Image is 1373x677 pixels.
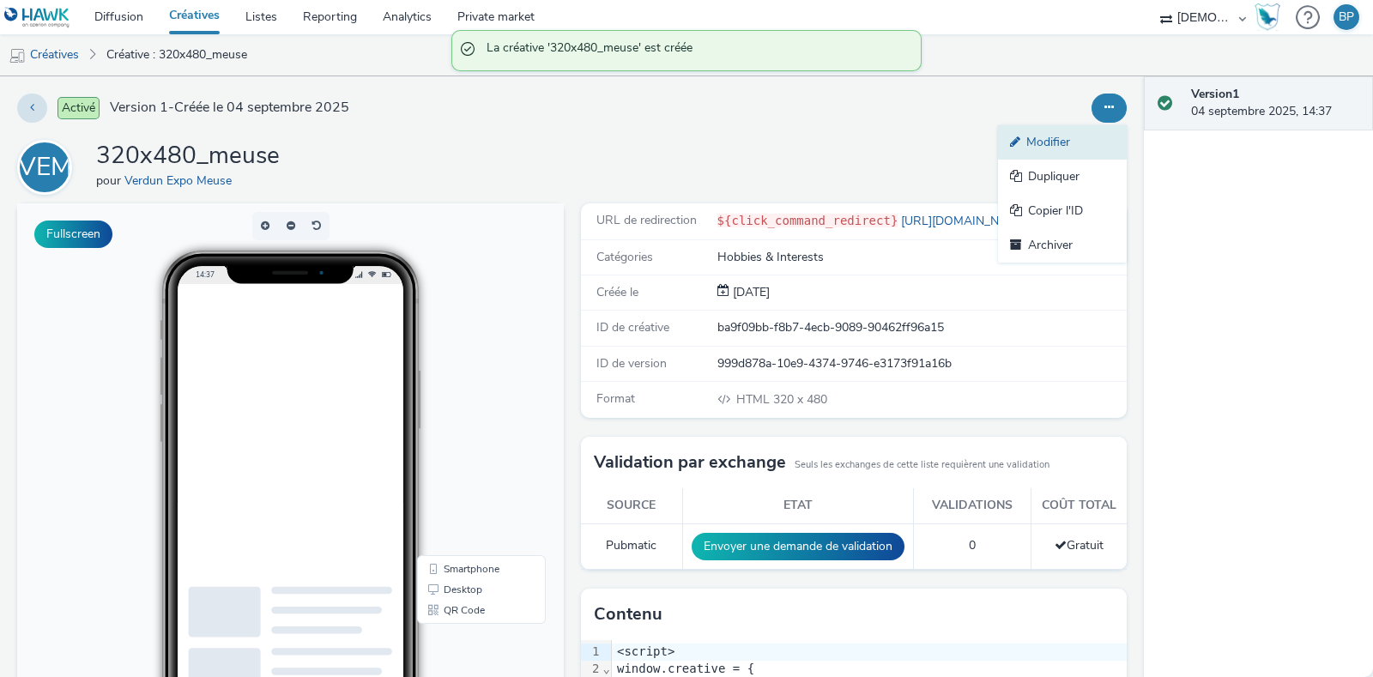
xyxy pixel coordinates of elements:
[596,390,635,407] span: Format
[898,213,1035,229] a: [URL][DOMAIN_NAME]
[18,143,72,191] div: VEM
[596,319,669,335] span: ID de créative
[581,488,683,523] th: Source
[998,125,1127,160] a: Modifier
[596,284,638,300] span: Créée le
[1255,3,1280,31] img: Hawk Academy
[57,97,100,119] span: Activé
[692,533,904,560] button: Envoyer une demande de validation
[178,66,197,76] span: 14:37
[914,488,1031,523] th: Validations
[9,47,26,64] img: mobile
[1055,537,1104,553] span: Gratuit
[717,249,1126,266] div: Hobbies & Interests
[729,284,770,300] span: [DATE]
[17,159,79,175] a: VEM
[581,644,602,661] div: 1
[487,39,904,62] span: La créative '320x480_meuse' est créée
[426,360,482,371] span: Smartphone
[403,396,525,417] li: QR Code
[1191,86,1359,121] div: 04 septembre 2025, 14:37
[1191,86,1239,102] strong: Version 1
[736,391,773,408] span: HTML
[596,212,697,228] span: URL de redirection
[596,249,653,265] span: Catégories
[98,34,256,76] a: Créative : 320x480_meuse
[735,391,827,408] span: 320 x 480
[4,7,70,28] img: undefined Logo
[594,601,662,627] h3: Contenu
[403,376,525,396] li: Desktop
[124,172,239,189] a: Verdun Expo Meuse
[34,221,112,248] button: Fullscreen
[1339,4,1354,30] div: BP
[602,662,611,675] span: Fold line
[96,172,124,189] span: pour
[403,355,525,376] li: Smartphone
[594,450,786,475] h3: Validation par exchange
[717,214,898,227] code: ${click_command_redirect}
[998,160,1127,194] a: Dupliquer
[717,355,1126,372] div: 999d878a-10e9-4374-9746-e3173f91a16b
[96,140,280,172] h1: 320x480_meuse
[969,537,976,553] span: 0
[426,402,468,412] span: QR Code
[729,284,770,301] div: Création 04 septembre 2025, 14:37
[1255,3,1287,31] a: Hawk Academy
[998,194,1127,228] a: Copier l'ID
[1031,488,1128,523] th: Coût total
[581,523,683,569] td: Pubmatic
[596,355,667,372] span: ID de version
[717,319,1126,336] div: ba9f09bb-f8b7-4ecb-9089-90462ff96a15
[110,98,349,118] span: Version 1 - Créée le 04 septembre 2025
[612,644,1127,661] div: <script>
[795,458,1049,472] small: Seuls les exchanges de cette liste requièrent une validation
[683,488,914,523] th: Etat
[998,228,1127,263] a: Archiver
[426,381,465,391] span: Desktop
